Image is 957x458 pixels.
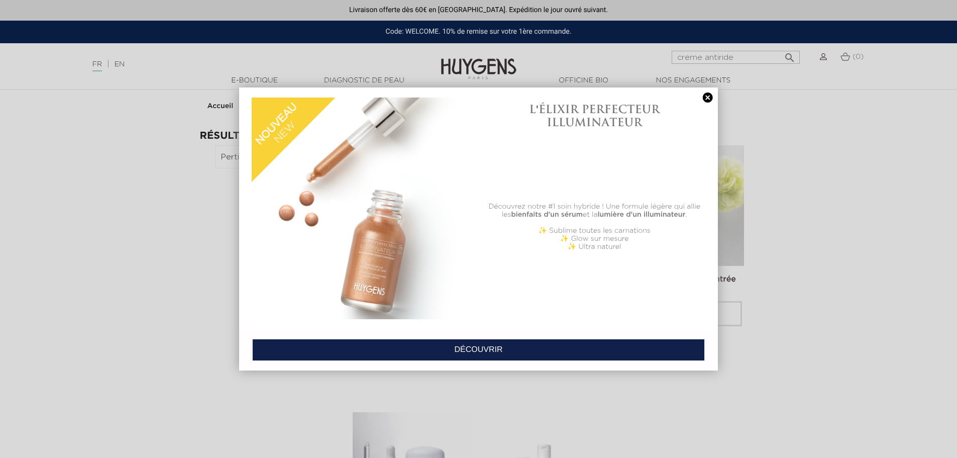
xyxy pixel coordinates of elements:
[598,211,686,218] b: lumière d'un illuminateur
[484,243,705,251] p: ✨ Ultra naturel
[484,227,705,235] p: ✨ Sublime toutes les carnations
[511,211,583,218] b: bienfaits d'un sérum
[252,339,705,361] a: DÉCOUVRIR
[484,103,705,129] h1: L'ÉLIXIR PERFECTEUR ILLUMINATEUR
[484,203,705,219] p: Découvrez notre #1 soin hybride ! Une formule légère qui allie les et la .
[484,235,705,243] p: ✨ Glow sur mesure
